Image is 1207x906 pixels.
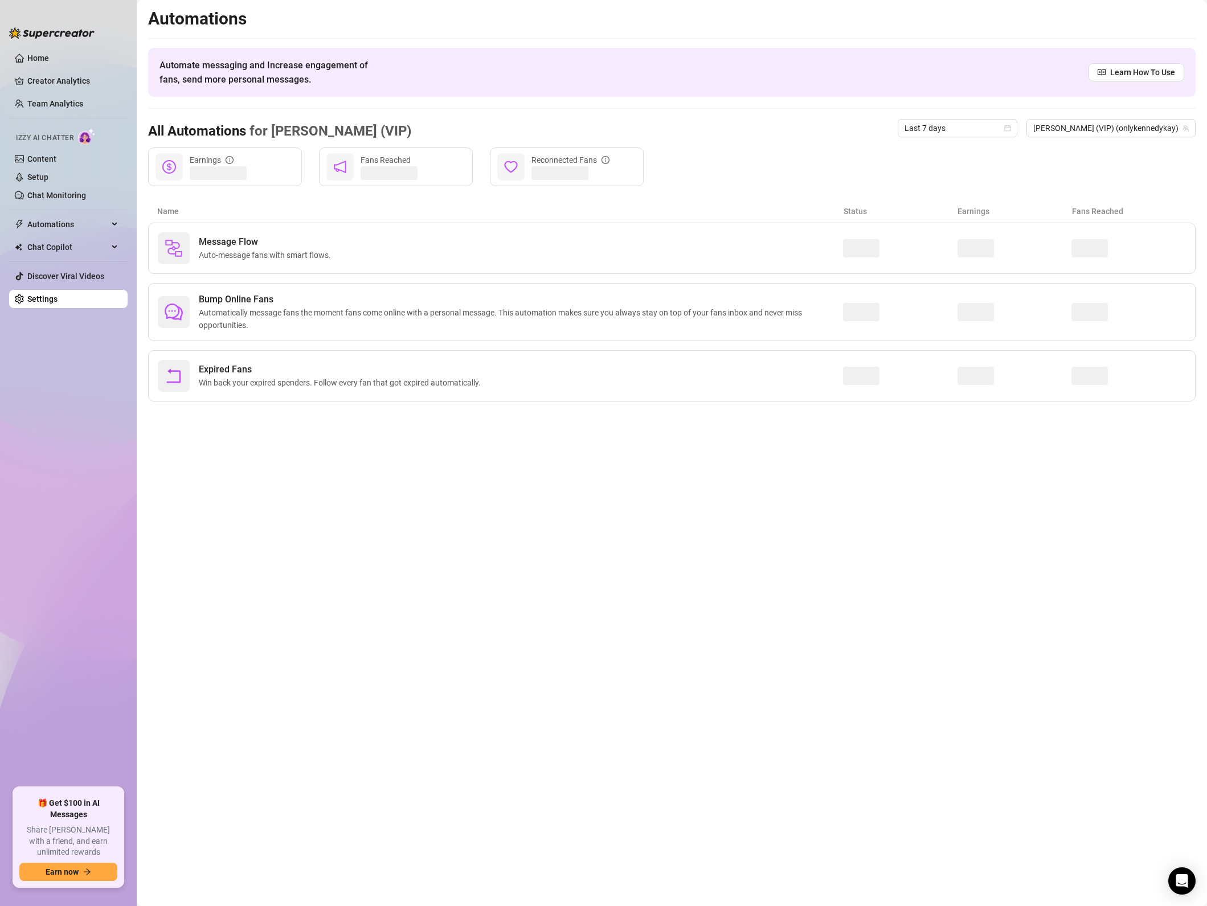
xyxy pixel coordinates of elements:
[27,294,58,304] a: Settings
[531,154,609,166] div: Reconnected Fans
[78,128,96,145] img: AI Chatter
[16,133,73,144] span: Izzy AI Chatter
[361,155,411,165] span: Fans Reached
[602,156,609,164] span: info-circle
[148,122,411,141] h3: All Automations
[199,293,843,306] span: Bump Online Fans
[1098,68,1106,76] span: read
[1004,125,1011,132] span: calendar
[15,220,24,229] span: thunderbolt
[199,376,485,389] span: Win back your expired spenders. Follow every fan that got expired automatically.
[19,825,117,858] span: Share [PERSON_NAME] with a friend, and earn unlimited rewards
[1072,205,1186,218] article: Fans Reached
[148,8,1196,30] h2: Automations
[333,160,347,174] span: notification
[199,363,485,376] span: Expired Fans
[1033,120,1189,137] span: Kennedy (VIP) (onlykennedykay)
[199,249,335,261] span: Auto-message fans with smart flows.
[27,272,104,281] a: Discover Viral Videos
[19,863,117,881] button: Earn nowarrow-right
[27,154,56,163] a: Content
[1110,66,1175,79] span: Learn How To Use
[226,156,234,164] span: info-circle
[162,160,176,174] span: dollar
[165,303,183,321] span: comment
[15,243,22,251] img: Chat Copilot
[1183,125,1189,132] span: team
[190,154,234,166] div: Earnings
[27,54,49,63] a: Home
[27,215,108,233] span: Automations
[165,239,183,257] img: svg%3e
[27,191,86,200] a: Chat Monitoring
[844,205,958,218] article: Status
[83,868,91,876] span: arrow-right
[9,27,95,39] img: logo-BBDzfeDw.svg
[27,173,48,182] a: Setup
[27,99,83,108] a: Team Analytics
[199,235,335,249] span: Message Flow
[1168,867,1196,895] div: Open Intercom Messenger
[504,160,518,174] span: heart
[19,798,117,820] span: 🎁 Get $100 in AI Messages
[905,120,1010,137] span: Last 7 days
[165,367,183,385] span: rollback
[1089,63,1184,81] a: Learn How To Use
[27,72,118,90] a: Creator Analytics
[199,306,843,331] span: Automatically message fans the moment fans come online with a personal message. This automation m...
[958,205,1072,218] article: Earnings
[157,205,844,218] article: Name
[159,58,379,87] span: Automate messaging and Increase engagement of fans, send more personal messages.
[246,123,411,139] span: for [PERSON_NAME] (VIP)
[27,238,108,256] span: Chat Copilot
[46,867,79,876] span: Earn now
